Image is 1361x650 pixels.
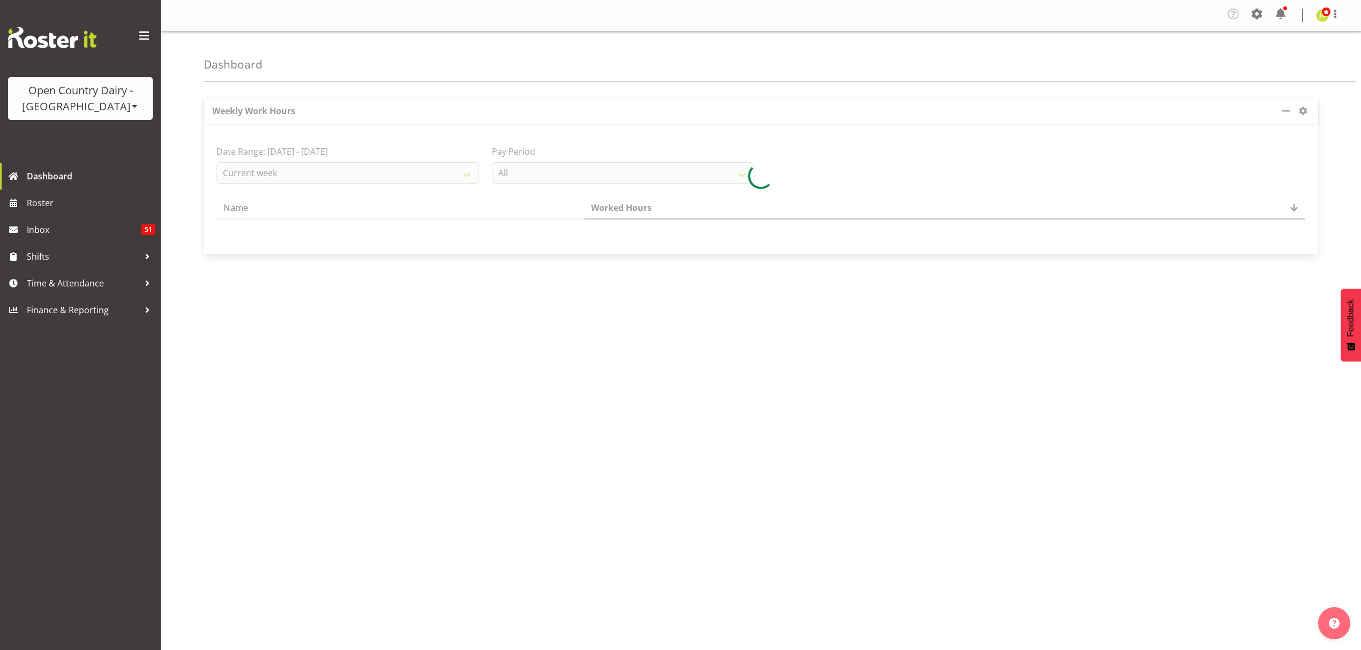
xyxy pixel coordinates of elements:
[27,222,141,238] span: Inbox
[27,302,139,318] span: Finance & Reporting
[27,248,139,264] span: Shifts
[27,168,155,184] span: Dashboard
[1329,618,1340,629] img: help-xxl-2.png
[27,195,155,211] span: Roster
[204,58,263,71] h4: Dashboard
[1341,289,1361,361] button: Feedback - Show survey
[1346,299,1356,337] span: Feedback
[1316,9,1329,22] img: jessica-greenwood7429.jpg
[141,224,155,235] span: 51
[27,275,139,291] span: Time & Attendance
[8,27,96,48] img: Rosterit website logo
[19,82,142,115] div: Open Country Dairy - [GEOGRAPHIC_DATA]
